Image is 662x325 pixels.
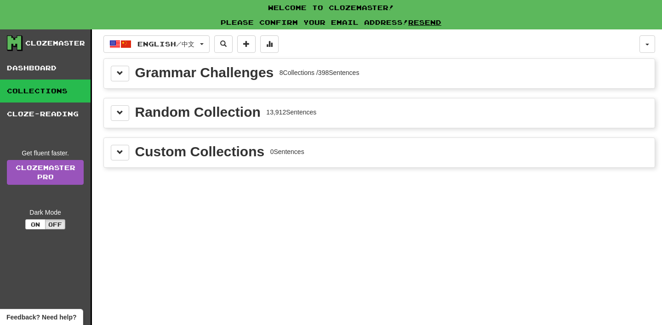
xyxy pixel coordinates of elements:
[45,219,65,229] button: Off
[280,68,360,77] div: 8 Collections / 398 Sentences
[135,145,265,159] div: Custom Collections
[6,313,76,322] span: Open feedback widget
[7,148,84,158] div: Get fluent faster.
[266,108,316,117] div: 13,912 Sentences
[260,35,279,53] button: More stats
[237,35,256,53] button: Add sentence to collection
[25,219,46,229] button: On
[214,35,233,53] button: Search sentences
[135,105,261,119] div: Random Collection
[103,35,210,53] button: English/中文
[135,66,274,80] div: Grammar Challenges
[25,39,85,48] div: Clozemaster
[270,147,304,156] div: 0 Sentences
[7,208,84,217] div: Dark Mode
[408,18,441,26] a: Resend
[137,40,194,48] span: English / 中文
[7,160,84,185] a: ClozemasterPro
